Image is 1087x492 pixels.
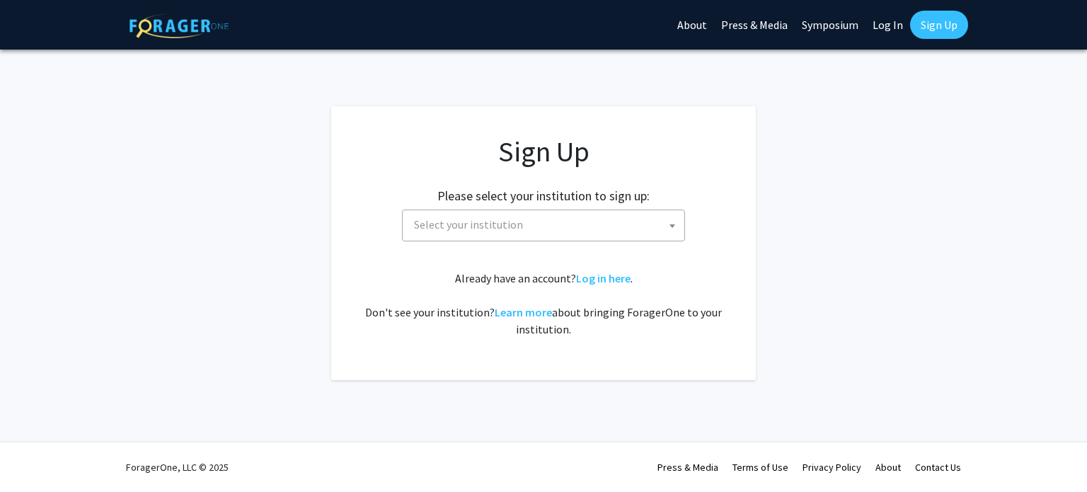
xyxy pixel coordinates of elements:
a: Terms of Use [732,461,788,474]
span: Select your institution [408,210,684,239]
a: Contact Us [915,461,961,474]
a: Log in here [576,271,631,285]
h2: Please select your institution to sign up: [437,188,650,204]
div: Already have an account? . Don't see your institution? about bringing ForagerOne to your institut... [360,270,727,338]
a: Press & Media [657,461,718,474]
a: Learn more about bringing ForagerOne to your institution [495,305,552,319]
a: Privacy Policy [803,461,861,474]
span: Select your institution [414,217,523,231]
img: ForagerOne Logo [130,13,229,38]
a: About [875,461,901,474]
span: Select your institution [402,210,685,241]
h1: Sign Up [360,135,727,168]
div: ForagerOne, LLC © 2025 [126,442,229,492]
a: Sign Up [910,11,968,39]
